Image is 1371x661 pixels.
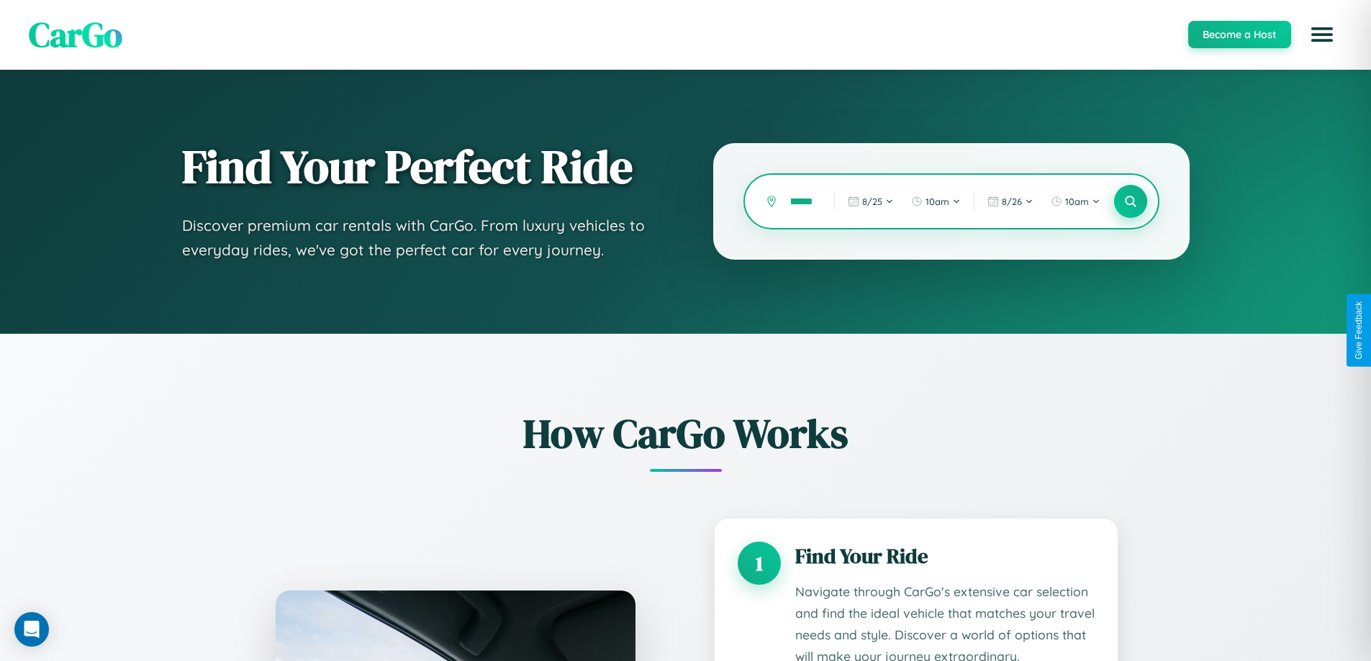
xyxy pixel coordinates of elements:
button: Become a Host [1188,21,1291,48]
div: Give Feedback [1354,301,1364,360]
div: Open Intercom Messenger [14,612,49,647]
button: 10am [1044,190,1108,213]
button: Open menu [1302,14,1342,55]
span: 10am [1065,196,1089,207]
span: 8 / 25 [862,196,882,207]
p: Discover premium car rentals with CarGo. From luxury vehicles to everyday rides, we've got the pe... [182,214,656,262]
button: 10am [904,190,968,213]
button: 8/26 [980,190,1041,213]
h2: How CarGo Works [254,406,1118,461]
button: 8/25 [841,190,901,213]
h3: Find Your Ride [795,542,1095,570]
span: 10am [926,196,949,207]
span: 8 / 26 [1002,196,1022,207]
span: CarGo [29,11,122,58]
div: 1 [738,542,781,585]
h1: Find Your Perfect Ride [182,142,656,192]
